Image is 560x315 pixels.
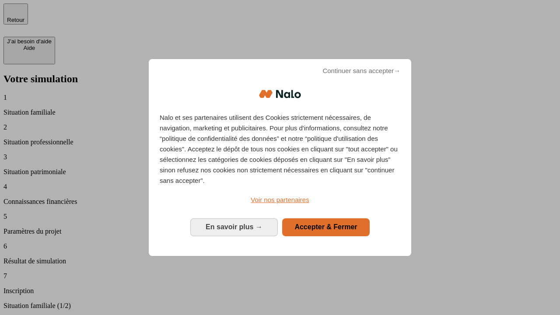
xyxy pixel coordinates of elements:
[206,223,262,231] span: En savoir plus →
[149,59,411,255] div: Bienvenue chez Nalo Gestion du consentement
[282,218,370,236] button: Accepter & Fermer: Accepter notre traitement des données et fermer
[251,196,309,203] span: Voir nos partenaires
[190,218,278,236] button: En savoir plus: Configurer vos consentements
[322,66,400,76] span: Continuer sans accepter→
[160,195,400,205] a: Voir nos partenaires
[259,81,301,107] img: Logo
[160,112,400,186] p: Nalo et ses partenaires utilisent des Cookies strictement nécessaires, de navigation, marketing e...
[294,223,357,231] span: Accepter & Fermer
